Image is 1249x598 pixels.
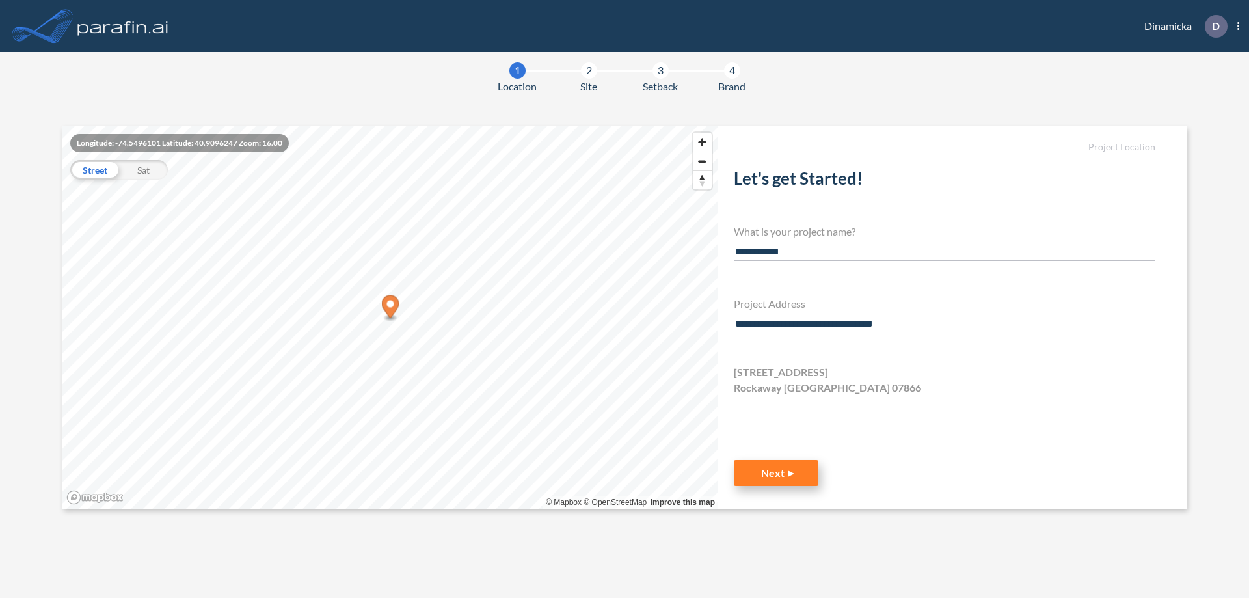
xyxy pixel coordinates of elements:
[693,171,712,189] span: Reset bearing to north
[651,498,715,507] a: Improve this map
[734,169,1155,194] h2: Let's get Started!
[70,160,119,180] div: Street
[498,79,537,94] span: Location
[1212,20,1220,32] p: D
[70,134,289,152] div: Longitude: -74.5496101 Latitude: 40.9096247 Zoom: 16.00
[724,62,740,79] div: 4
[584,498,647,507] a: OpenStreetMap
[734,380,921,396] span: Rockaway [GEOGRAPHIC_DATA] 07866
[119,160,168,180] div: Sat
[734,142,1155,153] h5: Project Location
[580,79,597,94] span: Site
[718,79,745,94] span: Brand
[693,152,712,170] button: Zoom out
[734,460,818,486] button: Next
[62,126,718,509] canvas: Map
[643,79,678,94] span: Setback
[546,498,582,507] a: Mapbox
[66,490,124,505] a: Mapbox homepage
[693,133,712,152] button: Zoom in
[652,62,669,79] div: 3
[734,297,1155,310] h4: Project Address
[509,62,526,79] div: 1
[581,62,597,79] div: 2
[382,295,399,322] div: Map marker
[693,170,712,189] button: Reset bearing to north
[1125,15,1239,38] div: Dinamicka
[734,225,1155,238] h4: What is your project name?
[75,13,171,39] img: logo
[734,364,828,380] span: [STREET_ADDRESS]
